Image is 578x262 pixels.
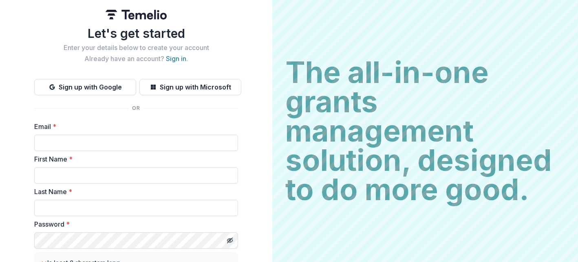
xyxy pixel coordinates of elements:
label: First Name [34,154,233,164]
label: Email [34,122,233,131]
label: Password [34,219,233,229]
h2: Already have an account? . [34,55,238,63]
button: Sign up with Google [34,79,136,95]
img: Temelio [106,10,167,20]
a: Sign in [166,55,186,63]
h1: Let's get started [34,26,238,41]
label: Last Name [34,187,233,196]
button: Toggle password visibility [223,234,236,247]
h2: Enter your details below to create your account [34,44,238,52]
button: Sign up with Microsoft [139,79,241,95]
